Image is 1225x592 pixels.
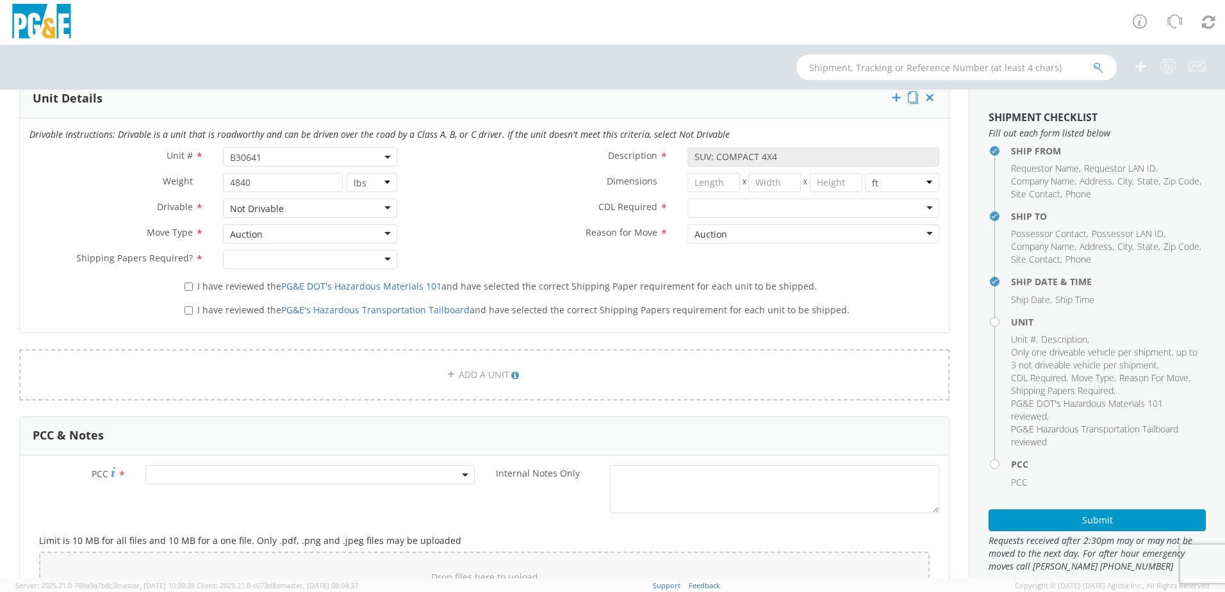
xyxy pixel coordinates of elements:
a: ADD A UNIT [19,349,950,400]
span: Server: 2025.21.0-769a9a7b8c3 [15,580,195,590]
li: , [1119,372,1190,384]
span: X [740,173,749,192]
span: I have reviewed the and have selected the correct Shipping Paper requirement for each unit to be ... [197,280,817,292]
span: Shipping Papers Required? [76,252,193,264]
span: Fill out each form listed below [989,127,1206,140]
li: , [1163,175,1201,188]
span: I have reviewed the and have selected the correct Shipping Papers requirement for each unit to be... [197,304,850,316]
li: , [1117,240,1134,253]
span: Reason For Move [1119,372,1188,384]
button: Submit [989,509,1206,531]
li: , [1011,240,1076,253]
span: Unit # [167,149,193,161]
li: , [1011,253,1062,266]
span: Company Name [1011,240,1074,252]
span: Copyright © [DATE]-[DATE] Agistix Inc., All Rights Reserved [1015,580,1210,591]
span: Site Contact [1011,188,1060,200]
h5: Limit is 10 MB for all files and 10 MB for a one file. Only .pdf, .png and .jpeg files may be upl... [39,536,930,545]
li: , [1163,240,1201,253]
span: B30641 [230,151,390,163]
li: , [1137,175,1160,188]
div: Auction [230,228,263,241]
span: CDL Required [1011,372,1066,384]
span: X [801,173,810,192]
span: Possessor Contact [1011,227,1087,240]
li: , [1041,333,1089,346]
li: , [1080,240,1114,253]
li: , [1011,188,1062,201]
span: Shipping Papers Required [1011,384,1114,397]
span: Zip Code [1163,240,1199,252]
h3: Unit Details [33,92,103,105]
input: Width [748,173,801,192]
h3: PCC & Notes [33,429,104,442]
li: , [1011,227,1089,240]
h4: Ship From [1011,146,1206,156]
span: PCC [1011,476,1028,488]
span: City [1117,240,1132,252]
span: Move Type [1071,372,1114,384]
a: PG&E's Hazardous Transportation Tailboard [281,304,470,316]
span: Internal Notes Only [496,467,580,479]
span: State [1137,175,1158,187]
span: Weight [163,175,193,187]
span: Ship Time [1055,293,1094,306]
span: PCC [92,468,108,480]
li: , [1011,162,1081,175]
li: , [1117,175,1134,188]
span: PG&E Hazardous Transportation Tailboard reviewed [1011,423,1178,448]
a: PG&E DOT's Hazardous Materials 101 [281,280,441,292]
strong: Shipment Checklist [989,110,1098,124]
span: Unit # [1011,333,1036,345]
li: , [1011,372,1068,384]
div: Not Drivable [230,202,284,215]
span: CDL Required [598,201,657,213]
h4: PCC [1011,459,1206,469]
span: Only one driveable vehicle per shipment, up to 3 not driveable vehicle per shipment [1011,346,1197,371]
span: Reason for Move [586,226,657,238]
span: Drop files here to upload [431,571,538,583]
span: State [1137,240,1158,252]
a: Feedback [689,580,720,590]
span: Description [1041,333,1087,345]
input: I have reviewed thePG&E DOT's Hazardous Materials 101and have selected the correct Shipping Paper... [185,283,193,291]
a: Support [653,580,680,590]
span: Dimensions [607,175,657,187]
li: , [1011,384,1115,397]
span: Company Name [1011,175,1074,187]
li: , [1011,397,1203,423]
input: Length [687,173,740,192]
li: , [1071,372,1116,384]
img: pge-logo-06675f144f4cfa6a6814.png [10,4,74,42]
li: , [1011,175,1076,188]
h4: Ship Date & Time [1011,277,1206,286]
li: , [1080,175,1114,188]
li: , [1011,333,1038,346]
span: Move Type [147,226,193,238]
span: Address [1080,175,1112,187]
span: Site Contact [1011,253,1060,265]
span: Requestor LAN ID [1084,162,1156,174]
span: master, [DATE] 10:09:35 [117,580,195,590]
span: Requests received after 2:30pm may or may not be moved to the next day. For after hour emergency ... [989,534,1206,573]
span: B30641 [223,147,397,167]
span: Ship Date [1011,293,1050,306]
input: Shipment, Tracking or Reference Number (at least 4 chars) [796,54,1117,80]
span: Zip Code [1163,175,1199,187]
span: Description [608,149,657,161]
li: , [1011,293,1052,306]
li: , [1137,240,1160,253]
span: Possessor LAN ID [1092,227,1163,240]
span: master, [DATE] 08:04:37 [280,580,358,590]
li: , [1011,346,1203,372]
span: Address [1080,240,1112,252]
span: Phone [1065,188,1091,200]
span: Requestor Name [1011,162,1079,174]
span: PG&E DOT's Hazardous Materials 101 reviewed [1011,397,1163,422]
span: Client: 2025.21.0-c073d8a [197,580,358,590]
i: Drivable Instructions: Drivable is a unit that is roadworthy and can be driven over the road by a... [29,128,730,140]
span: City [1117,175,1132,187]
input: I have reviewed thePG&E's Hazardous Transportation Tailboardand have selected the correct Shippin... [185,306,193,315]
span: Drivable [157,201,193,213]
input: Height [810,173,862,192]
